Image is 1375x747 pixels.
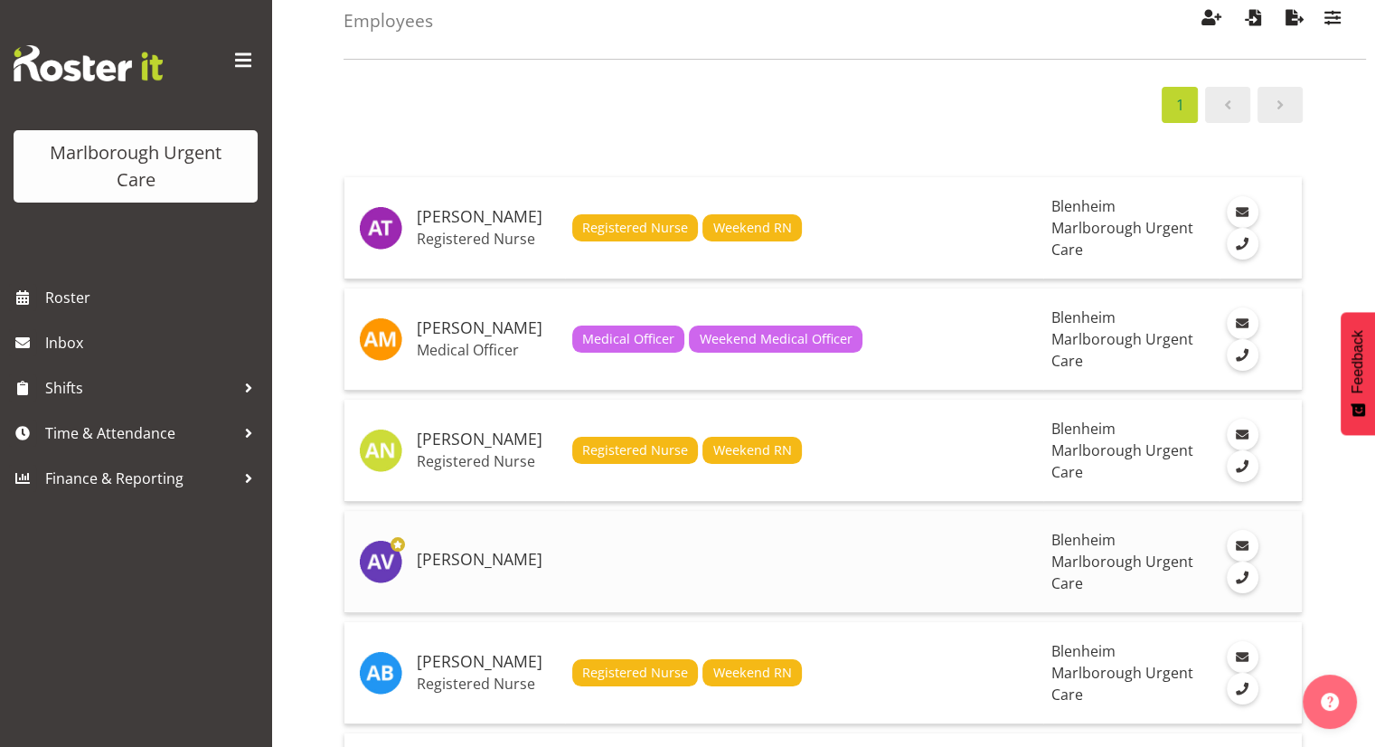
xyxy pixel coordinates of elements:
h5: [PERSON_NAME] [417,319,558,337]
span: Blenheim [1050,641,1115,661]
a: Call Employee [1227,673,1258,704]
a: Page 0. [1205,87,1250,123]
span: Medical Officer [582,329,674,349]
span: Feedback [1350,330,1366,393]
span: Registered Nurse [582,663,688,683]
span: Blenheim [1050,307,1115,327]
h5: [PERSON_NAME] [417,208,558,226]
button: Import Employees [1234,1,1272,41]
a: Page 2. [1257,87,1303,123]
span: Blenheim [1050,419,1115,439]
h5: [PERSON_NAME] [417,430,558,449]
img: alexandra-madigan11823.jpg [359,317,402,361]
button: Export Employees [1276,1,1314,41]
a: Email Employee [1227,641,1258,673]
span: Weekend Medical Officer [700,329,852,349]
span: Marlborough Urgent Care [1050,663,1192,704]
span: Finance & Reporting [45,465,235,492]
a: Call Employee [1227,228,1258,260]
span: Weekend RN [713,218,792,238]
a: Call Employee [1227,562,1258,593]
span: Marlborough Urgent Care [1050,218,1192,260]
img: andrew-brooks11834.jpg [359,651,402,695]
h4: Employees [344,11,433,31]
span: Marlborough Urgent Care [1050,329,1192,371]
span: Roster [45,284,262,311]
span: Weekend RN [713,663,792,683]
span: Registered Nurse [582,218,688,238]
a: Email Employee [1227,307,1258,339]
p: Medical Officer [417,341,558,359]
span: Time & Attendance [45,420,235,447]
span: Marlborough Urgent Care [1050,552,1192,593]
img: alysia-newman-woods11835.jpg [359,429,402,472]
p: Registered Nurse [417,230,558,248]
img: amber-venning-slater11903.jpg [359,540,402,583]
span: Blenheim [1050,530,1115,550]
span: Blenheim [1050,196,1115,216]
h5: [PERSON_NAME] [417,551,558,569]
img: help-xxl-2.png [1321,693,1339,711]
button: Feedback - Show survey [1341,312,1375,435]
a: Email Employee [1227,530,1258,562]
h5: [PERSON_NAME] [417,653,558,671]
p: Registered Nurse [417,452,558,470]
span: Shifts [45,374,235,402]
span: Marlborough Urgent Care [1050,440,1192,482]
img: agnes-tyson11836.jpg [359,206,402,250]
button: Create Employees [1192,1,1230,41]
a: Call Employee [1227,450,1258,482]
a: Email Employee [1227,419,1258,450]
p: Registered Nurse [417,675,558,693]
span: Inbox [45,329,262,356]
button: Filter Employees [1314,1,1351,41]
span: Registered Nurse [582,440,688,460]
a: Email Employee [1227,196,1258,228]
a: Call Employee [1227,339,1258,371]
span: Weekend RN [713,440,792,460]
img: Rosterit website logo [14,45,163,81]
div: Marlborough Urgent Care [32,139,240,194]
